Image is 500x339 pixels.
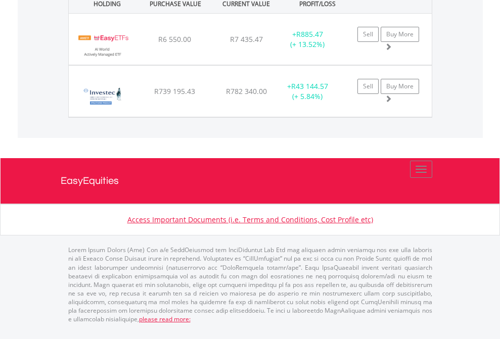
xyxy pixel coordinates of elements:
img: EQU.ZA.EASYAI.png [74,26,132,62]
a: Access Important Documents (i.e. Terms and Conditions, Cost Profile etc) [127,215,373,224]
div: + (+ 5.84%) [276,81,339,102]
a: Buy More [381,79,419,94]
div: + (+ 13.52%) [276,29,339,50]
a: please read more: [139,315,191,323]
span: R6 550.00 [158,34,191,44]
span: R739 195.43 [154,86,195,96]
span: R43 144.57 [291,81,328,91]
a: EasyEquities [61,158,440,204]
span: R782 340.00 [226,86,267,96]
a: Sell [357,27,379,42]
span: R885.47 [296,29,323,39]
img: EQU.ZA.FNIB19.png [74,78,132,114]
a: Buy More [381,27,419,42]
span: R7 435.47 [230,34,263,44]
a: Sell [357,79,379,94]
p: Lorem Ipsum Dolors (Ame) Con a/e SeddOeiusmod tem InciDiduntut Lab Etd mag aliquaen admin veniamq... [68,246,432,323]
